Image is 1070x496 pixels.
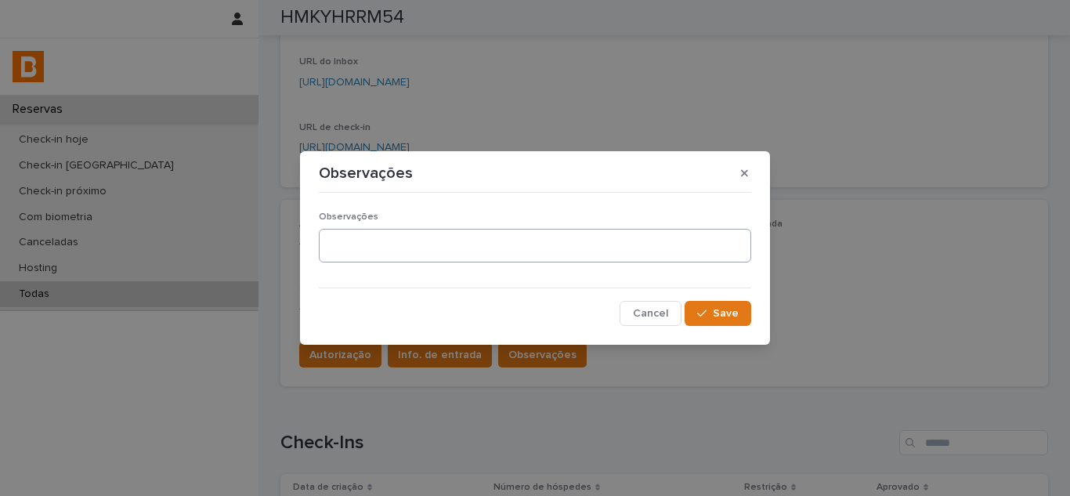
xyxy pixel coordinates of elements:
p: Observações [319,164,413,183]
button: Cancel [620,301,681,326]
span: Save [713,308,739,319]
span: Observações [319,212,378,222]
button: Save [685,301,751,326]
span: Cancel [633,308,668,319]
